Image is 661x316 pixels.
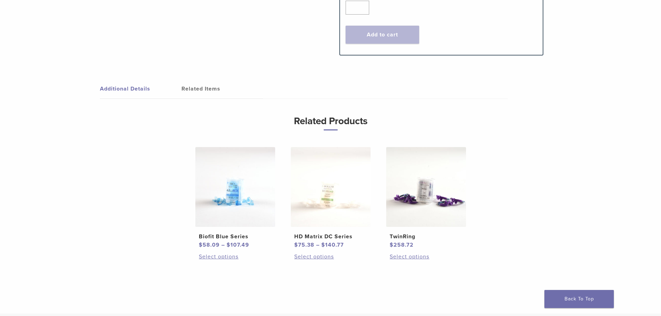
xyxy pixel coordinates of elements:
button: Add to cart [346,26,419,44]
a: Select options for “TwinRing” [390,253,462,261]
bdi: 258.72 [390,241,414,248]
a: Back To Top [544,290,614,308]
span: $ [390,241,393,248]
h2: HD Matrix DC Series [294,232,366,241]
img: HD Matrix DC Series [291,147,371,227]
a: Biofit Blue SeriesBiofit Blue Series [193,147,278,249]
h2: Biofit Blue Series [199,232,271,241]
h2: TwinRing [390,232,462,241]
bdi: 140.77 [321,241,344,248]
a: Related Items [181,79,263,99]
span: $ [227,241,230,248]
span: $ [294,241,298,248]
a: Additional Details [100,79,181,99]
span: – [316,241,320,248]
span: $ [199,241,203,248]
a: TwinRingTwinRing $258.72 [383,147,468,249]
span: $ [321,241,325,248]
bdi: 58.09 [199,241,220,248]
img: TwinRing [386,147,466,227]
bdi: 107.49 [227,241,249,248]
bdi: 75.38 [294,241,314,248]
h3: Related Products [145,113,516,130]
a: Select options for “Biofit Blue Series” [199,253,271,261]
span: – [221,241,225,248]
img: Biofit Blue Series [195,147,275,227]
a: HD Matrix DC SeriesHD Matrix DC Series [288,147,373,249]
a: Select options for “HD Matrix DC Series” [294,253,366,261]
